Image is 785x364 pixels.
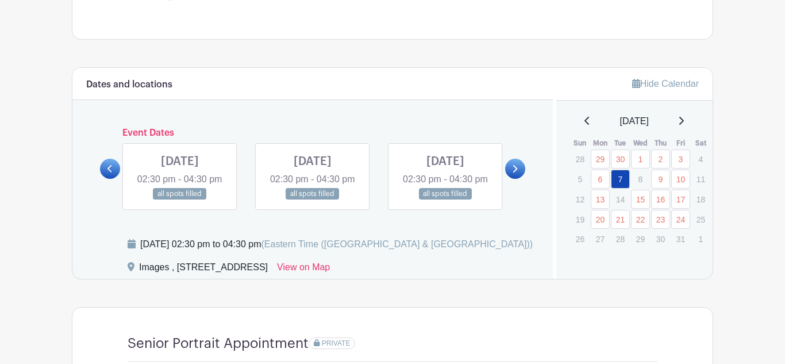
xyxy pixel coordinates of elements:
[610,137,630,149] th: Tue
[671,210,690,229] a: 24
[140,237,533,251] div: [DATE] 02:30 pm to 04:30 pm
[691,137,711,149] th: Sat
[691,150,710,168] p: 4
[651,190,670,209] a: 16
[591,170,610,189] a: 6
[322,339,351,347] span: PRIVATE
[611,230,630,248] p: 28
[277,260,330,279] a: View on Map
[691,230,710,248] p: 1
[590,137,610,149] th: Mon
[691,170,710,188] p: 11
[651,137,671,149] th: Thu
[261,239,533,249] span: (Eastern Time ([GEOGRAPHIC_DATA] & [GEOGRAPHIC_DATA]))
[651,230,670,248] p: 30
[570,137,590,149] th: Sun
[631,190,650,209] a: 15
[611,190,630,208] p: 14
[571,230,590,248] p: 26
[631,170,650,188] p: 8
[591,210,610,229] a: 20
[631,230,650,248] p: 29
[571,190,590,208] p: 12
[651,150,670,168] a: 2
[671,230,690,248] p: 31
[139,260,268,279] div: Images , [STREET_ADDRESS]
[128,335,309,352] h4: Senior Portrait Appointment
[671,137,691,149] th: Fri
[671,150,690,168] a: 3
[651,170,670,189] a: 9
[631,150,650,168] a: 1
[571,170,590,188] p: 5
[691,210,710,228] p: 25
[591,190,610,209] a: 13
[671,190,690,209] a: 17
[611,210,630,229] a: 21
[571,150,590,168] p: 28
[691,190,710,208] p: 18
[571,210,590,228] p: 19
[86,79,172,90] h6: Dates and locations
[651,210,670,229] a: 23
[591,150,610,168] a: 29
[630,137,651,149] th: Wed
[620,114,649,128] span: [DATE]
[591,230,610,248] p: 27
[631,210,650,229] a: 22
[671,170,690,189] a: 10
[611,170,630,189] a: 7
[120,128,505,139] h6: Event Dates
[611,150,630,168] a: 30
[632,79,699,89] a: Hide Calendar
